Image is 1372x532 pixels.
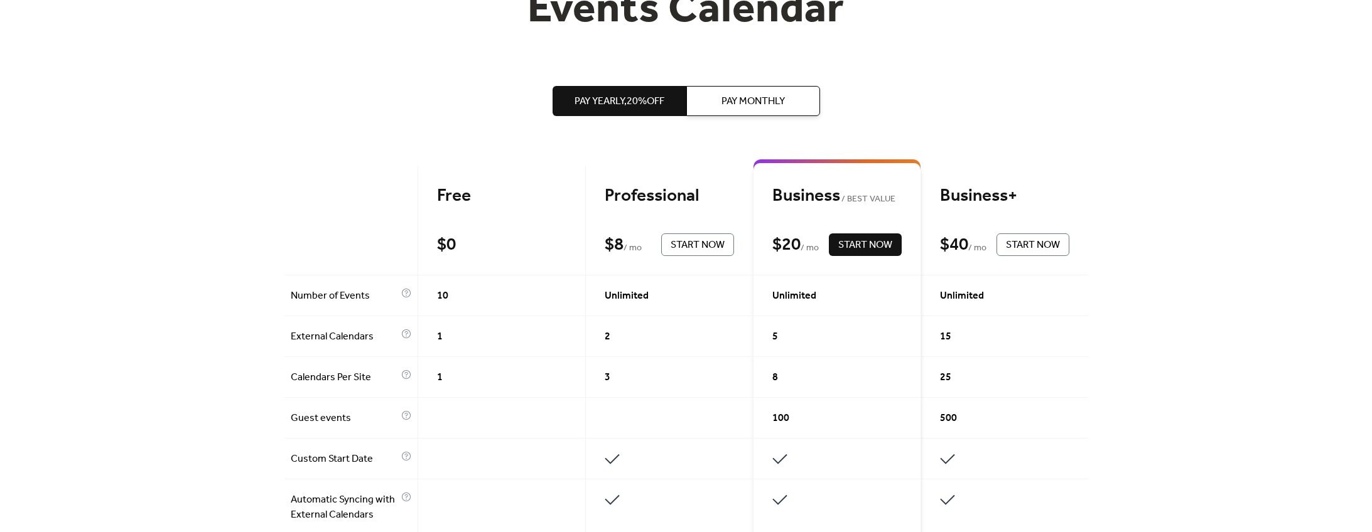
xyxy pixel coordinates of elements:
[840,192,896,207] span: BEST VALUE
[772,185,902,207] div: Business
[553,86,686,116] button: Pay Yearly,20%off
[940,289,984,304] span: Unlimited
[605,289,649,304] span: Unlimited
[437,185,566,207] div: Free
[838,238,892,253] span: Start Now
[940,185,1069,207] div: Business+
[940,411,957,426] span: 500
[605,185,734,207] div: Professional
[940,234,968,256] div: $ 40
[291,411,398,426] span: Guest events
[291,329,398,344] span: External Calendars
[291,452,398,467] span: Custom Start Date
[829,233,902,256] button: Start Now
[437,289,448,304] span: 10
[968,241,986,256] span: / mo
[772,234,801,256] div: $ 20
[772,329,778,344] span: 5
[605,370,610,385] span: 3
[575,94,664,109] span: Pay Yearly, 20% off
[624,241,642,256] span: / mo
[605,329,610,344] span: 2
[940,329,951,344] span: 15
[686,86,820,116] button: Pay Monthly
[801,241,819,256] span: / mo
[772,370,778,385] span: 8
[671,238,725,253] span: Start Now
[437,329,443,344] span: 1
[997,233,1069,256] button: Start Now
[291,492,398,523] span: Automatic Syncing with External Calendars
[605,234,624,256] div: $ 8
[772,289,816,304] span: Unlimited
[437,234,456,256] div: $ 0
[721,94,785,109] span: Pay Monthly
[940,370,951,385] span: 25
[437,370,443,385] span: 1
[291,370,398,385] span: Calendars Per Site
[661,233,734,256] button: Start Now
[772,411,789,426] span: 100
[291,289,398,304] span: Number of Events
[1006,238,1060,253] span: Start Now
